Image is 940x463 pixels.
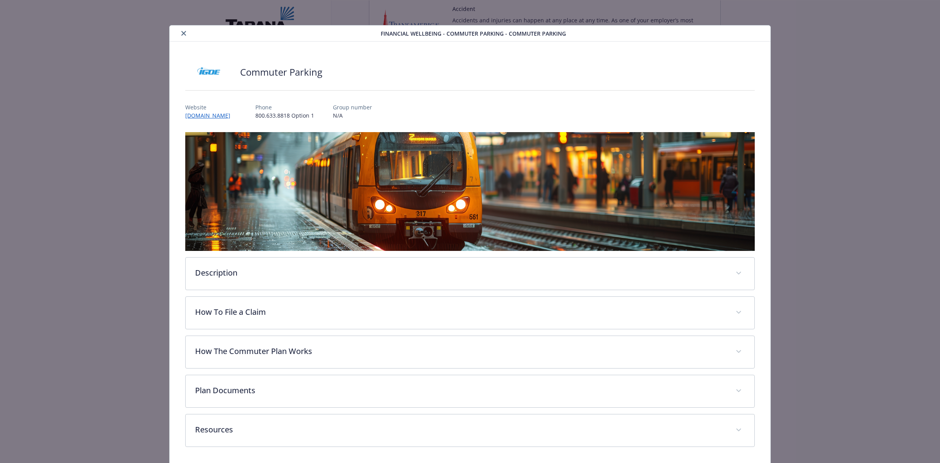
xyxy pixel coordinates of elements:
div: How To File a Claim [186,297,754,329]
div: How The Commuter Plan Works [186,336,754,368]
p: N/A [333,111,372,120]
div: Plan Documents [186,375,754,407]
img: banner [185,132,755,251]
p: Plan Documents [195,385,726,396]
h2: Commuter Parking [240,65,322,79]
div: Resources [186,414,754,447]
button: close [179,29,188,38]
p: Description [195,267,726,279]
p: 800.633.8818 Option 1 [255,111,314,120]
img: Igoe & Company Inc. [185,60,232,84]
a: [DOMAIN_NAME] [185,112,237,119]
p: Resources [195,424,726,436]
p: Website [185,103,237,111]
p: How To File a Claim [195,306,726,318]
p: How The Commuter Plan Works [195,345,726,357]
span: Financial Wellbeing - Commuter Parking - Commuter Parking [381,29,566,38]
p: Group number [333,103,372,111]
p: Phone [255,103,314,111]
div: Description [186,258,754,290]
